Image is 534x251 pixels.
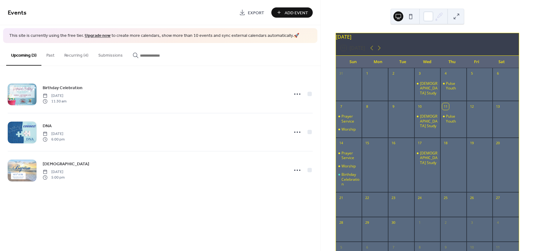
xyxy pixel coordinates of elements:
div: Prayer Service [336,151,362,160]
div: Worship [336,127,362,132]
div: 6 [364,244,371,251]
div: 16 [390,140,397,147]
div: [DATE] [336,33,519,41]
div: Sat [489,56,514,68]
span: 11:30 am [43,99,66,104]
div: 3 [468,219,475,226]
div: 21 [338,194,345,201]
div: 29 [364,219,371,226]
button: Submissions [93,43,128,65]
div: 11 [494,244,501,251]
span: [DEMOGRAPHIC_DATA] [43,161,89,167]
div: 1 [416,219,423,226]
div: Pulse Youth [440,114,467,123]
div: Birthday Celebration [336,172,362,187]
div: 23 [390,194,397,201]
div: Pulse Youth [446,81,464,91]
div: 14 [338,140,345,147]
div: 10 [416,103,423,110]
div: Sun [341,56,366,68]
div: 3 [416,70,423,77]
div: 10 [468,244,475,251]
div: Birthday Celebration [341,172,360,187]
div: Prayer Service [341,151,360,160]
span: 5:00 pm [43,175,65,180]
div: 26 [468,194,475,201]
span: 6:00 pm [43,137,65,142]
span: Events [8,7,27,19]
div: 6 [494,70,501,77]
div: 7 [390,244,397,251]
div: 4 [494,219,501,226]
div: 19 [468,140,475,147]
div: Prayer Service [341,114,360,123]
div: Mon [366,56,390,68]
div: Bible Study [414,114,441,128]
div: [DEMOGRAPHIC_DATA] Study [420,114,438,128]
div: 8 [364,103,371,110]
div: 4 [442,70,449,77]
div: 18 [442,140,449,147]
div: 13 [494,103,501,110]
span: [DATE] [43,169,65,175]
a: Export [235,7,269,18]
div: Bible Study [414,151,441,165]
div: 28 [338,219,345,226]
div: Worship [341,127,356,132]
span: [DATE] [43,93,66,98]
div: 25 [442,194,449,201]
span: This site is currently using the free tier. to create more calendars, show more than 10 events an... [9,33,299,39]
div: 31 [338,70,345,77]
div: Prayer Service [336,114,362,123]
div: Bible Study [414,81,441,96]
div: Thu [440,56,464,68]
div: Pulse Youth [446,114,464,123]
a: DNA [43,122,52,129]
a: Birthday Celebration [43,84,83,91]
a: Upgrade now [85,32,111,40]
div: 30 [390,219,397,226]
div: Worship [336,164,362,169]
div: 24 [416,194,423,201]
div: Wed [415,56,440,68]
div: 5 [468,70,475,77]
button: Upcoming (3) [6,43,41,66]
div: Tue [390,56,415,68]
div: 2 [442,219,449,226]
div: [DEMOGRAPHIC_DATA] Study [420,151,438,165]
div: Pulse Youth [440,81,467,91]
div: 11 [442,103,449,110]
div: 7 [338,103,345,110]
button: Add Event [271,7,313,18]
div: 9 [390,103,397,110]
div: [DEMOGRAPHIC_DATA] Study [420,81,438,96]
div: 5 [338,244,345,251]
div: 17 [416,140,423,147]
div: 9 [442,244,449,251]
span: Add Event [285,10,308,16]
div: 27 [494,194,501,201]
button: Recurring (4) [59,43,93,65]
div: 2 [390,70,397,77]
div: 12 [468,103,475,110]
div: 1 [364,70,371,77]
a: [DEMOGRAPHIC_DATA] [43,160,89,167]
div: 20 [494,140,501,147]
div: Worship [341,164,356,169]
button: Past [41,43,59,65]
div: 15 [364,140,371,147]
div: 8 [416,244,423,251]
div: 22 [364,194,371,201]
span: [DATE] [43,131,65,136]
span: Export [248,10,264,16]
div: Fri [464,56,489,68]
